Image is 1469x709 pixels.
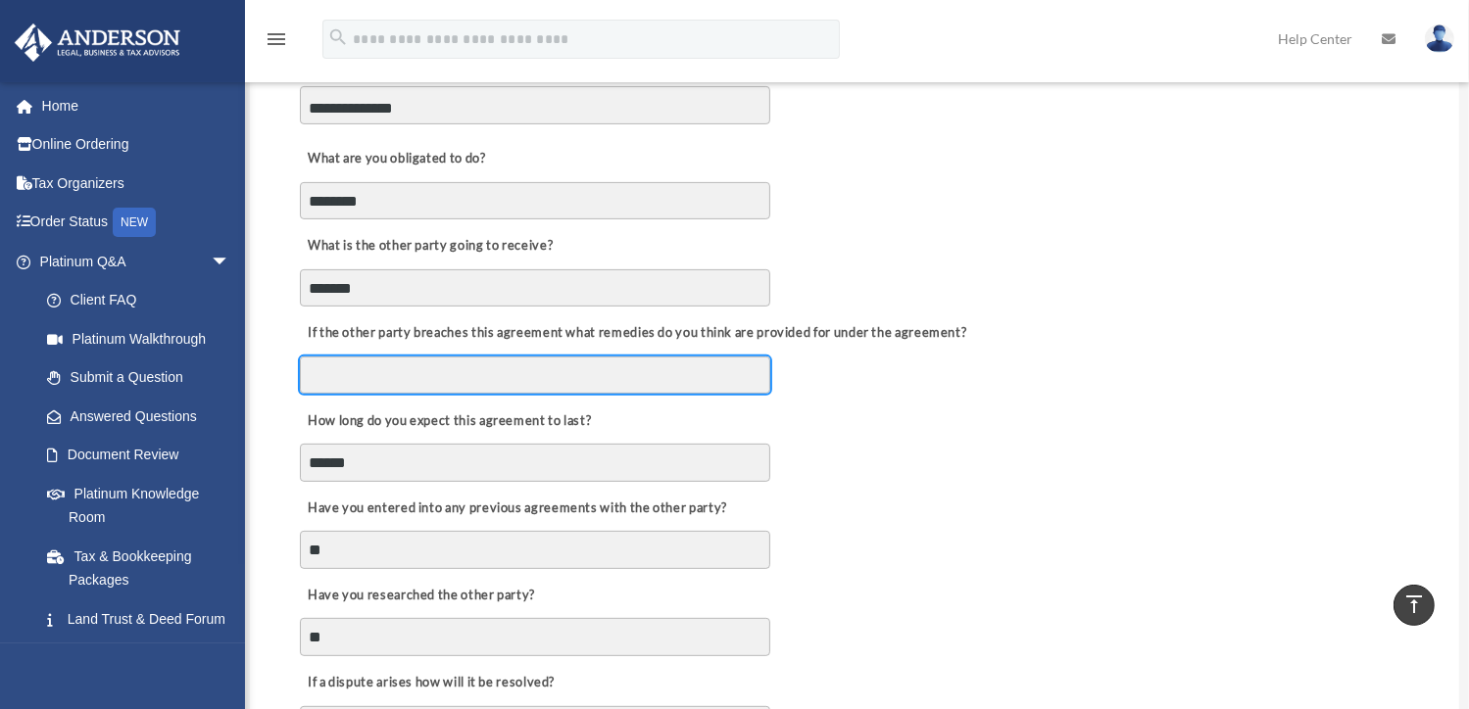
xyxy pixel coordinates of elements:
a: Platinum Knowledge Room [27,474,260,537]
a: menu [265,34,288,51]
a: Client FAQ [27,281,260,320]
a: vertical_align_top [1394,585,1435,626]
a: Portal Feedback [27,638,260,678]
label: What are you obligated to do? [300,146,496,173]
div: NEW [113,208,156,237]
a: Platinum Q&Aarrow_drop_down [14,242,260,281]
a: Tax & Bookkeeping Packages [27,537,260,599]
label: Have you researched the other party? [300,582,540,609]
i: vertical_align_top [1402,592,1426,616]
i: menu [265,27,288,51]
i: search [327,26,349,48]
a: Online Ordering [14,125,260,165]
a: Tax Organizers [14,164,260,203]
a: Platinum Walkthrough [27,319,260,358]
label: What is the other party going to receive? [300,233,558,260]
a: Order StatusNEW [14,203,260,243]
label: If the other party breaches this agreement what remedies do you think are provided for under the ... [300,320,971,348]
a: Land Trust & Deed Forum [27,599,260,638]
a: Document Review [27,436,250,475]
img: Anderson Advisors Platinum Portal [9,24,186,62]
label: How long do you expect this agreement to last? [300,407,596,435]
img: User Pic [1425,24,1454,53]
a: Submit a Question [27,358,260,398]
a: Answered Questions [27,397,260,436]
label: If a dispute arises how will it be resolved? [300,669,560,696]
a: Home [14,86,260,125]
span: arrow_drop_down [211,242,250,282]
label: Have you entered into any previous agreements with the other party? [300,495,732,522]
